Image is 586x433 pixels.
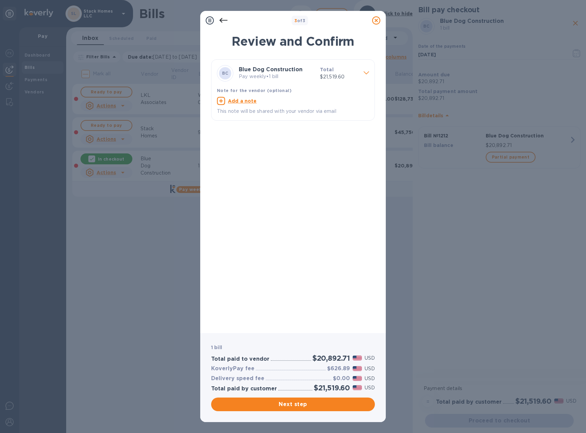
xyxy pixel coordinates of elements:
[217,108,369,115] p: This note will be shared with your vendor via email
[314,384,350,392] h2: $21,519.60
[211,386,277,392] h3: Total paid by customer
[211,356,269,362] h3: Total paid to vendor
[239,66,303,73] b: Blue Dog Construction
[294,18,297,23] span: 3
[211,375,264,382] h3: Delivery speed fee
[217,65,369,115] div: BCBlue Dog ConstructionPay weekly•1 billTotal$21,519.60Note for the vendor (optional)Add a noteTh...
[333,375,350,382] h3: $0.00
[222,71,229,76] b: BC
[365,384,375,391] p: USD
[228,98,257,104] u: Add a note
[365,355,375,362] p: USD
[353,376,362,381] img: USD
[211,398,375,411] button: Next step
[312,354,350,362] h2: $20,892.71
[217,88,292,93] b: Note for the vendor (optional)
[211,34,375,48] h1: Review and Confirm
[365,365,375,372] p: USD
[211,345,222,350] b: 1 bill
[320,73,358,80] p: $21,519.60
[353,366,362,371] img: USD
[327,365,350,372] h3: $626.89
[353,356,362,360] img: USD
[217,400,369,408] span: Next step
[211,365,254,372] h3: KoverlyPay fee
[320,67,334,72] b: Total
[294,18,306,23] b: of 3
[365,375,375,382] p: USD
[353,385,362,390] img: USD
[239,73,314,80] p: Pay weekly • 1 bill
